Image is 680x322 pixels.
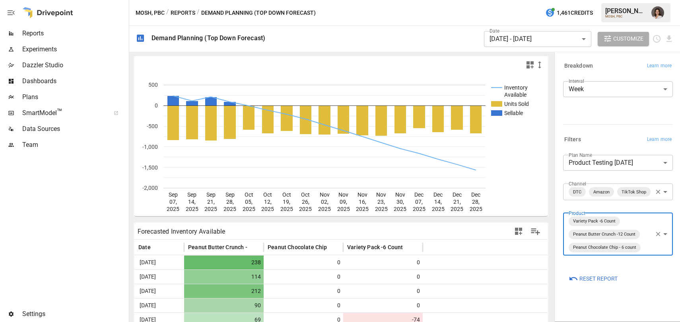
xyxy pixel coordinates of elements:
button: Schedule report [652,34,661,43]
span: 0 [347,299,421,312]
span: Plans [22,92,127,102]
text: 07, [415,199,423,205]
text: 16, [359,199,366,205]
text: 2025 [337,206,350,212]
text: Sellable [504,110,523,116]
text: 2025 [280,206,293,212]
text: Nov [338,191,348,198]
span: Learn more [647,62,672,70]
h6: Breakdown [564,62,593,70]
text: 2025 [186,206,198,212]
span: 0 [347,256,421,269]
text: 2025 [375,206,388,212]
text: 2025 [413,206,425,212]
div: MOSH, PBC [605,15,647,18]
text: Available [504,92,527,98]
text: 2025 [167,206,179,212]
span: Peanut Butter Crunch -12 Count [570,230,639,239]
span: 0 [347,284,421,298]
text: Sep [187,191,196,198]
button: 1,461Credits [542,6,596,20]
svg: A chart. [134,73,548,216]
span: Settings [22,309,127,319]
text: 21, [207,199,215,205]
span: Peanut Chocolate Chip - 6 count [570,243,639,252]
text: 2025 [394,206,406,212]
text: 19, [283,199,290,205]
text: Oct [282,191,291,198]
span: Dazzler Studio [22,60,127,70]
text: 05, [245,199,253,205]
button: Reset Report [563,271,623,286]
div: Forecasted Inventory Available [138,228,225,235]
text: 2025 [261,206,274,212]
label: Plan Name [569,152,592,158]
text: Nov [357,191,367,198]
text: 2025 [223,206,236,212]
div: [DATE] - [DATE] [484,31,591,47]
span: 238 [188,256,262,269]
span: 0 [347,270,421,284]
span: [DATE] [138,256,180,269]
text: Oct [245,191,253,198]
button: MOSH, PBC [136,8,165,18]
span: [DATE] [138,284,180,298]
text: Dec [453,191,462,198]
text: 14, [188,199,196,205]
span: DTC [570,187,585,197]
text: 2025 [243,206,255,212]
span: Date [138,243,151,251]
span: 1,461 Credits [557,8,593,18]
text: 2025 [318,206,331,212]
label: Product [569,210,585,217]
span: 0 [268,270,342,284]
text: Oct [301,191,310,198]
img: Franziska Ibscher [651,6,664,19]
span: 0 [268,299,342,312]
text: 2025 [470,206,482,212]
text: -2,000 [142,185,158,191]
text: 26, [302,199,309,205]
span: Experiments [22,45,127,54]
span: 0 [268,256,342,269]
span: Data Sources [22,124,127,134]
div: Product Testing [DATE] [563,155,673,171]
span: ™ [57,107,62,117]
text: 23, [377,199,385,205]
span: Reset Report [579,274,618,284]
text: 2025 [432,206,445,212]
text: 500 [148,82,158,88]
span: Peanut Chocolate Chip - 6 count [268,243,351,251]
span: Amazon [590,187,613,197]
text: Inventory [504,84,528,91]
div: / [197,8,200,18]
span: 0 [268,284,342,298]
text: 07, [169,199,177,205]
text: 12, [264,199,272,205]
text: -500 [147,123,158,129]
button: Sort [328,242,339,253]
text: Sep [169,191,178,198]
span: [DATE] [138,270,180,284]
div: Demand Planning (Top Down Forecast) [152,34,265,42]
div: [PERSON_NAME] [605,7,647,15]
span: SmartModel [22,108,105,118]
text: 2025 [299,206,312,212]
text: 28, [226,199,234,205]
button: Sort [152,242,163,253]
text: 2025 [451,206,463,212]
text: Units Sold [504,101,529,107]
span: Customize [613,34,643,44]
text: 30, [396,199,404,205]
label: Interval [569,78,584,84]
button: Sort [249,242,260,253]
span: TikTok Shop [618,187,649,197]
text: Dec [414,191,424,198]
text: Sep [206,191,216,198]
button: Customize [598,32,649,46]
text: 2025 [204,206,217,212]
div: Week [563,81,673,97]
text: Dec [471,191,480,198]
span: Variety Pack -6 Count [570,217,619,226]
button: Sort [404,242,415,253]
